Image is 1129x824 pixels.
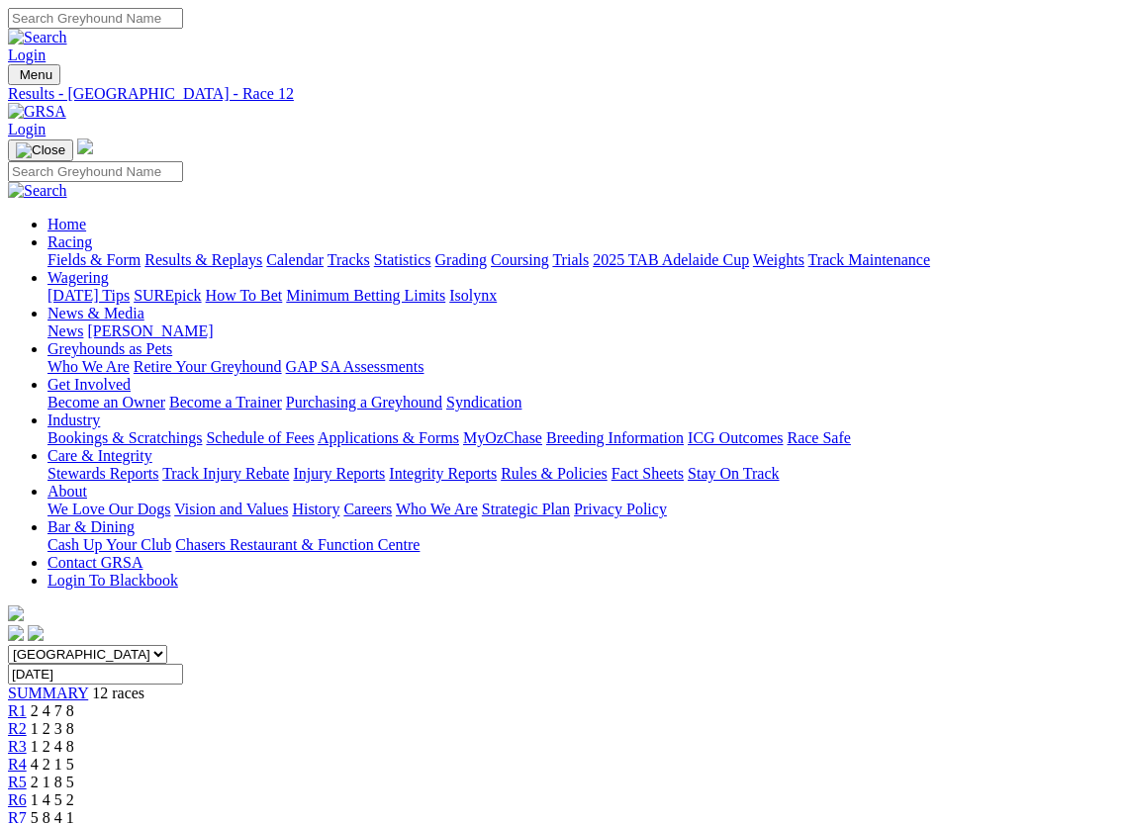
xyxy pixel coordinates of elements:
[787,429,850,446] a: Race Safe
[463,429,542,446] a: MyOzChase
[174,501,288,517] a: Vision and Values
[688,429,783,446] a: ICG Outcomes
[47,483,87,500] a: About
[8,182,67,200] img: Search
[47,394,165,411] a: Become an Owner
[175,536,420,553] a: Chasers Restaurant & Function Centre
[501,465,608,482] a: Rules & Policies
[286,394,442,411] a: Purchasing a Greyhound
[435,251,487,268] a: Grading
[753,251,804,268] a: Weights
[47,340,172,357] a: Greyhounds as Pets
[47,465,158,482] a: Stewards Reports
[162,465,289,482] a: Track Injury Rebate
[47,358,1121,376] div: Greyhounds as Pets
[8,774,27,790] span: R5
[47,447,152,464] a: Care & Integrity
[47,554,142,571] a: Contact GRSA
[286,358,424,375] a: GAP SA Assessments
[47,233,92,250] a: Racing
[47,412,100,428] a: Industry
[328,251,370,268] a: Tracks
[8,756,27,773] a: R4
[8,702,27,719] a: R1
[8,139,73,161] button: Toggle navigation
[47,429,202,446] a: Bookings & Scratchings
[47,287,1121,305] div: Wagering
[20,67,52,82] span: Menu
[47,251,1121,269] div: Racing
[31,720,74,737] span: 1 2 3 8
[8,85,1121,103] a: Results - [GEOGRAPHIC_DATA] - Race 12
[292,501,339,517] a: History
[31,791,74,808] span: 1 4 5 2
[47,501,170,517] a: We Love Our Dogs
[31,702,74,719] span: 2 4 7 8
[77,138,93,154] img: logo-grsa-white.png
[47,501,1121,518] div: About
[8,685,88,701] a: SUMMARY
[8,46,46,63] a: Login
[134,287,201,304] a: SUREpick
[47,322,1121,340] div: News & Media
[8,625,24,641] img: facebook.svg
[8,29,67,46] img: Search
[688,465,779,482] a: Stay On Track
[389,465,497,482] a: Integrity Reports
[612,465,684,482] a: Fact Sheets
[47,572,178,589] a: Login To Blackbook
[808,251,930,268] a: Track Maintenance
[266,251,324,268] a: Calendar
[343,501,392,517] a: Careers
[8,664,183,685] input: Select date
[92,685,144,701] span: 12 races
[318,429,459,446] a: Applications & Forms
[574,501,667,517] a: Privacy Policy
[16,142,65,158] img: Close
[552,251,589,268] a: Trials
[593,251,749,268] a: 2025 TAB Adelaide Cup
[8,121,46,137] a: Login
[206,287,283,304] a: How To Bet
[8,738,27,755] span: R3
[47,518,135,535] a: Bar & Dining
[47,429,1121,447] div: Industry
[8,64,60,85] button: Toggle navigation
[47,251,141,268] a: Fields & Form
[47,465,1121,483] div: Care & Integrity
[47,287,130,304] a: [DATE] Tips
[47,269,109,286] a: Wagering
[47,536,1121,554] div: Bar & Dining
[8,103,66,121] img: GRSA
[8,791,27,808] a: R6
[8,720,27,737] a: R2
[31,774,74,790] span: 2 1 8 5
[286,287,445,304] a: Minimum Betting Limits
[374,251,431,268] a: Statistics
[47,322,83,339] a: News
[8,605,24,621] img: logo-grsa-white.png
[446,394,521,411] a: Syndication
[144,251,262,268] a: Results & Replays
[396,501,478,517] a: Who We Are
[47,216,86,232] a: Home
[47,536,171,553] a: Cash Up Your Club
[87,322,213,339] a: [PERSON_NAME]
[134,358,282,375] a: Retire Your Greyhound
[8,8,183,29] input: Search
[28,625,44,641] img: twitter.svg
[206,429,314,446] a: Schedule of Fees
[491,251,549,268] a: Coursing
[482,501,570,517] a: Strategic Plan
[47,358,130,375] a: Who We Are
[47,305,144,321] a: News & Media
[546,429,684,446] a: Breeding Information
[169,394,282,411] a: Become a Trainer
[449,287,497,304] a: Isolynx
